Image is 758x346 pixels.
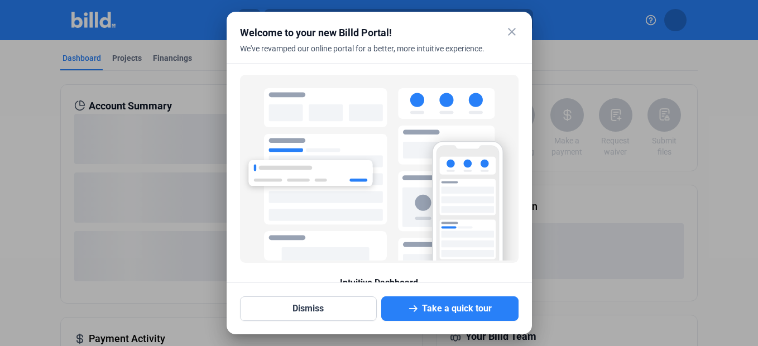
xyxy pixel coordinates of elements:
button: Take a quick tour [381,296,519,321]
div: We've revamped our online portal for a better, more intuitive experience. [240,43,491,68]
button: Dismiss [240,296,377,321]
div: Intuitive Dashboard [340,276,418,290]
mat-icon: close [505,25,519,39]
div: Welcome to your new Billd Portal! [240,25,491,41]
